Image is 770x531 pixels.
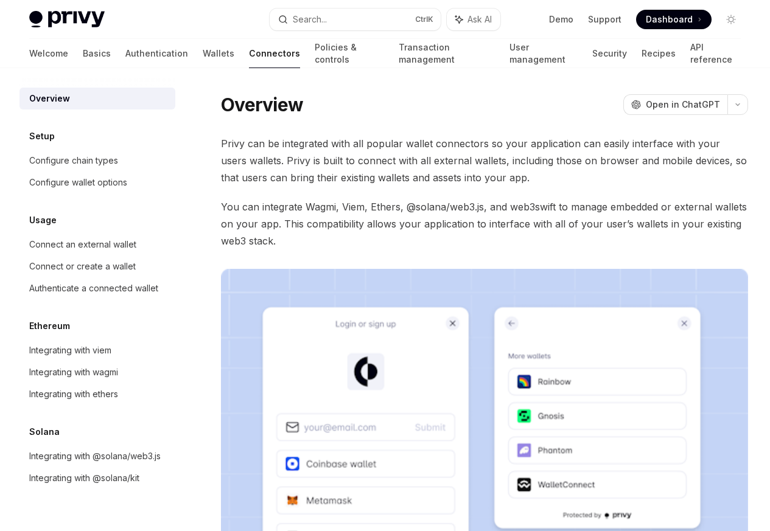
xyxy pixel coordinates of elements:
span: Ctrl K [415,15,433,24]
div: Connect an external wallet [29,237,136,252]
a: Dashboard [636,10,712,29]
button: Open in ChatGPT [623,94,727,115]
a: Demo [549,13,573,26]
div: Configure chain types [29,153,118,168]
a: Security [592,39,627,68]
div: Integrating with viem [29,343,111,358]
div: Integrating with wagmi [29,365,118,380]
button: Ask AI [447,9,500,30]
a: Integrating with viem [19,339,175,361]
a: Overview [19,88,175,109]
span: Dashboard [646,13,693,26]
a: Connectors [249,39,300,68]
div: Integrating with @solana/kit [29,471,139,485]
h5: Usage [29,213,57,227]
div: Authenticate a connected wallet [29,281,158,296]
a: Basics [83,39,111,68]
div: Connect or create a wallet [29,259,136,274]
a: Policies & controls [315,39,384,68]
img: light logo [29,11,105,28]
div: Overview [29,91,70,106]
a: Transaction management [399,39,495,68]
h5: Solana [29,425,60,439]
a: Configure wallet options [19,172,175,193]
a: API reference [690,39,741,68]
a: Connect an external wallet [19,234,175,255]
button: Search...CtrlK [270,9,441,30]
a: User management [509,39,578,68]
div: Search... [293,12,327,27]
a: Welcome [29,39,68,68]
button: Toggle dark mode [721,10,741,29]
a: Connect or create a wallet [19,255,175,277]
a: Integrating with @solana/web3.js [19,445,175,467]
a: Authentication [125,39,188,68]
div: Integrating with ethers [29,387,118,401]
span: Ask AI [467,13,492,26]
a: Integrating with wagmi [19,361,175,383]
div: Integrating with @solana/web3.js [29,449,161,463]
h5: Setup [29,129,55,144]
a: Configure chain types [19,150,175,172]
span: You can integrate Wagmi, Viem, Ethers, @solana/web3.js, and web3swift to manage embedded or exter... [221,198,748,249]
a: Wallets [203,39,234,68]
h5: Ethereum [29,319,70,333]
a: Support [588,13,621,26]
a: Authenticate a connected wallet [19,277,175,299]
a: Recipes [642,39,676,68]
a: Integrating with ethers [19,383,175,405]
h1: Overview [221,94,303,116]
span: Open in ChatGPT [646,99,720,111]
span: Privy can be integrated with all popular wallet connectors so your application can easily interfa... [221,135,748,186]
div: Configure wallet options [29,175,127,190]
a: Integrating with @solana/kit [19,467,175,489]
